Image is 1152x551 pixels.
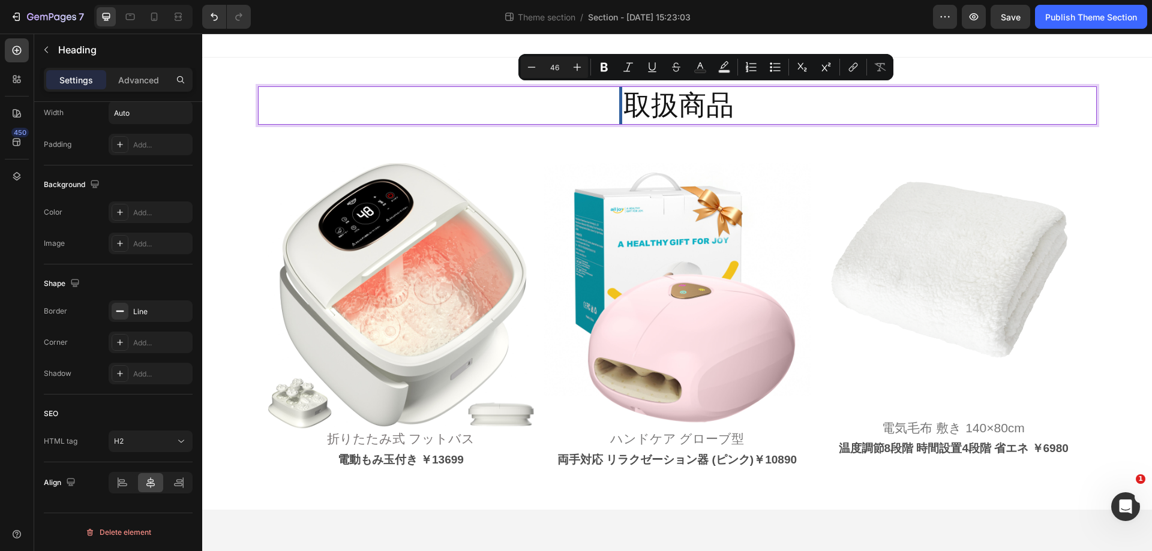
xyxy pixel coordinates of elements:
span: H2 [114,436,124,445]
strong: 電動もみ玉付き ￥13699 [136,420,262,432]
span: ハンドケア グローブ型 [408,398,542,412]
div: Delete element [85,525,151,540]
img: gempages_584477540739973898-0257237d-6b86-4b1e-9584-7c65ee463aa2.png [618,130,885,337]
div: Undo/Redo [202,5,251,29]
img: gempages_584477540739973898-a8ae6cdd-b410-4524-b4c9-d8db3c5a28c1.jpg [65,130,332,396]
strong: 温度調節8段階 時間設置4段階 省エネ ￥6980 [637,408,866,421]
p: 7 [79,10,84,24]
div: Shadow [44,368,71,379]
div: HTML tag [44,436,77,447]
p: Advanced [118,74,159,86]
div: Editor contextual toolbar [518,54,893,80]
div: 450 [11,128,29,137]
span: / [580,11,583,23]
img: gempages_584477540739973898-1e2217df-c0dd-46ee-99a0-6a322e934e89.jpg [341,130,608,396]
div: Line [133,306,190,317]
button: Delete element [44,523,193,542]
div: SEO [44,408,58,419]
h2: Rich Text Editor. Editing area: main [417,53,533,91]
span: Save [1001,12,1021,22]
button: Save [991,5,1030,29]
iframe: Intercom live chat [1111,492,1140,521]
input: Auto [109,102,192,124]
div: Border [44,306,67,317]
span: Theme section [515,11,578,23]
div: Width [44,107,64,118]
div: Publish Theme Section [1045,11,1137,23]
p: 取扱商品 [421,54,532,90]
span: 電気毛布 敷き 140×80cm [680,387,822,401]
div: Add... [133,338,190,348]
div: Corner [44,337,68,348]
p: Settings [59,74,93,86]
div: Shape [44,276,82,292]
button: Publish Theme Section [1035,5,1147,29]
span: 1 [1136,474,1145,484]
p: Heading [58,43,188,57]
div: Padding [44,139,71,150]
div: Color [44,207,62,218]
span: 折りたたみ式 フットバス [125,398,272,412]
span: Section - [DATE] 15:23:03 [588,11,691,23]
button: H2 [109,430,193,452]
div: Add... [133,369,190,380]
div: Add... [133,239,190,249]
div: Add... [133,140,190,150]
div: Align [44,475,78,491]
div: Add... [133,207,190,218]
strong: 両手対応 リラクゼーション器 (ピンク)￥10890 [355,420,595,432]
button: 7 [5,5,89,29]
div: Background [44,177,102,193]
iframe: Design area [202,34,1152,551]
div: Image [44,238,65,249]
